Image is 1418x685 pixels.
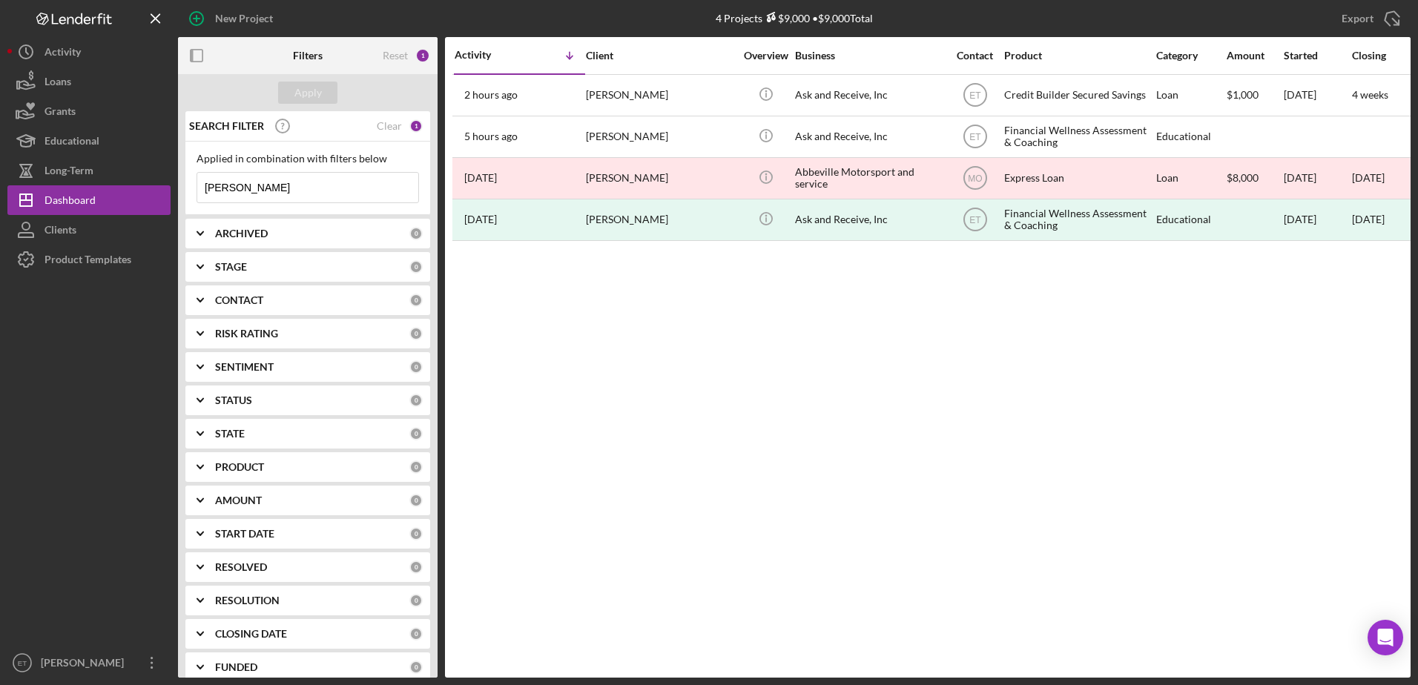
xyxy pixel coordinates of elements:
button: Loans [7,67,171,96]
div: 0 [409,627,423,641]
div: Grants [44,96,76,130]
time: 2024-06-11 05:18 [464,172,497,184]
b: SEARCH FILTER [189,120,264,132]
div: Express Loan [1004,159,1152,198]
div: 0 [409,494,423,507]
button: Export [1327,4,1411,33]
time: [DATE] [1352,213,1385,225]
div: Product [1004,50,1152,62]
time: 4 weeks [1352,88,1388,101]
div: Overview [738,50,794,62]
div: 4 Projects • $9,000 Total [716,12,873,24]
div: 1 [415,48,430,63]
button: Product Templates [7,245,171,274]
div: 0 [409,427,423,440]
a: Educational [7,126,171,156]
div: Educational [1156,200,1225,239]
b: CONTACT [215,294,263,306]
div: 0 [409,460,423,474]
div: Abbeville Motorsport and service [795,159,943,198]
div: 0 [409,594,423,607]
div: Category [1156,50,1225,62]
button: Clients [7,215,171,245]
button: ET[PERSON_NAME] [7,648,171,678]
div: Educational [44,126,99,159]
div: 0 [409,394,423,407]
div: Open Intercom Messenger [1368,620,1403,655]
div: Ask and Receive, Inc [795,117,943,156]
div: Business [795,50,943,62]
div: Loan [1156,76,1225,115]
div: Loan [1156,159,1225,198]
div: New Project [215,4,273,33]
b: FUNDED [215,661,257,673]
b: RISK RATING [215,328,278,340]
b: STAGE [215,261,247,273]
div: Reset [383,50,408,62]
b: START DATE [215,528,274,540]
div: Activity [44,37,81,70]
div: Ask and Receive, Inc [795,200,943,239]
div: Product Templates [44,245,131,278]
b: ARCHIVED [215,228,268,239]
button: New Project [178,4,288,33]
div: 0 [409,327,423,340]
div: 0 [409,227,423,240]
b: AMOUNT [215,494,262,506]
div: Ask and Receive, Inc [795,76,943,115]
div: 0 [409,661,423,674]
div: [PERSON_NAME] [586,117,734,156]
div: $9,000 [762,12,810,24]
div: $8,000 [1227,159,1282,198]
div: Clear [377,120,402,132]
div: Clients [44,215,76,248]
text: MO [968,173,982,184]
b: RESOLUTION [215,595,280,606]
div: 0 [409,360,423,374]
text: ET [969,215,981,225]
div: Apply [294,82,322,104]
button: Grants [7,96,171,126]
time: [DATE] [1352,171,1385,184]
b: STATE [215,428,245,440]
button: Long-Term [7,156,171,185]
div: [PERSON_NAME] [586,159,734,198]
div: Financial Wellness Assessment & Coaching [1004,200,1152,239]
div: 0 [409,560,423,574]
div: 0 [409,527,423,540]
div: 1 [409,119,423,133]
text: ET [18,659,27,667]
div: [PERSON_NAME] [586,76,734,115]
div: [DATE] [1284,159,1351,198]
div: 0 [409,294,423,307]
div: 0 [409,260,423,274]
b: Filters [293,50,323,62]
b: CLOSING DATE [215,628,287,640]
button: Apply [278,82,337,104]
div: Contact [947,50,1003,62]
button: Activity [7,37,171,67]
div: [DATE] [1284,76,1351,115]
b: STATUS [215,394,252,406]
div: Dashboard [44,185,96,219]
button: Dashboard [7,185,171,215]
div: Educational [1156,117,1225,156]
div: Export [1342,4,1374,33]
div: Started [1284,50,1351,62]
div: Long-Term [44,156,93,189]
div: Client [586,50,734,62]
div: Applied in combination with filters below [197,153,419,165]
div: [PERSON_NAME] [37,648,133,681]
time: 2023-08-07 15:00 [464,214,497,225]
b: SENTIMENT [215,361,274,373]
time: 2025-10-13 15:34 [464,130,518,142]
div: $1,000 [1227,76,1282,115]
text: ET [969,90,981,101]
